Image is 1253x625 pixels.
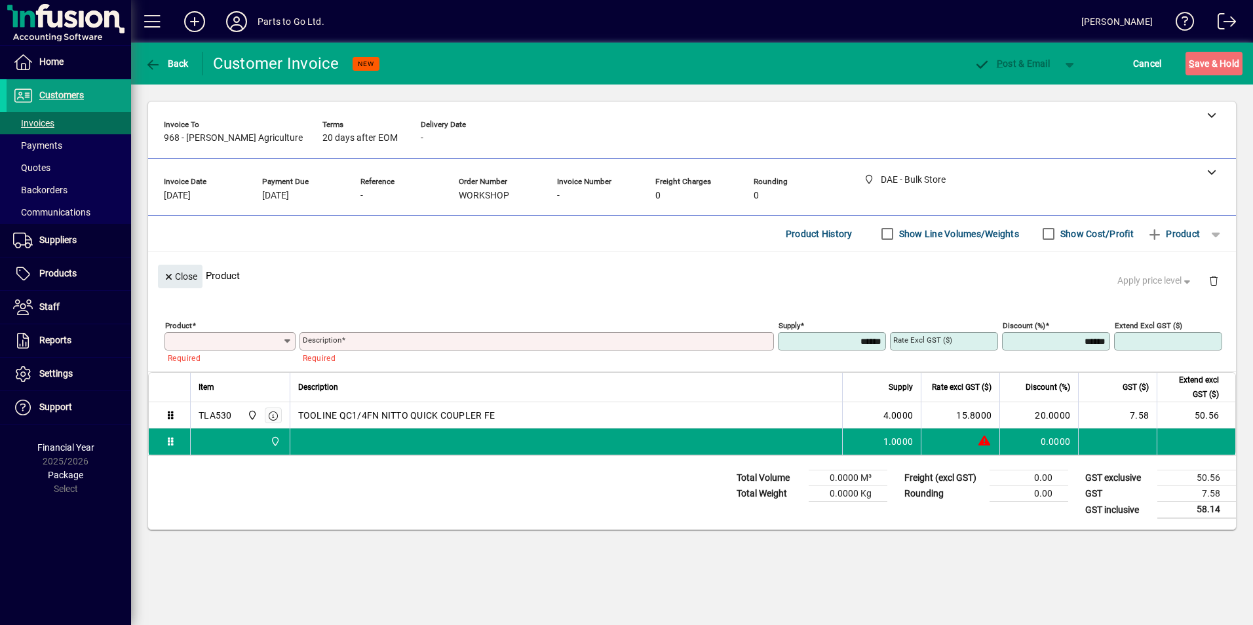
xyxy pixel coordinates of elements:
label: Show Cost/Profit [1058,227,1134,240]
button: Add [174,10,216,33]
div: TLA530 [199,409,232,422]
td: 50.56 [1157,470,1236,486]
span: - [557,191,560,201]
a: Quotes [7,157,131,179]
span: Suppliers [39,235,77,245]
span: 1.0000 [883,435,914,448]
span: DAE - Bulk Store [244,408,259,423]
span: P [997,58,1003,69]
td: Total Weight [730,486,809,502]
a: Communications [7,201,131,223]
mat-label: Discount (%) [1003,321,1045,330]
span: Back [145,58,189,69]
button: Close [158,265,202,288]
a: Backorders [7,179,131,201]
span: 4.0000 [883,409,914,422]
span: Home [39,56,64,67]
a: Staff [7,291,131,324]
span: Reports [39,335,71,345]
button: Cancel [1130,52,1165,75]
span: Support [39,402,72,412]
td: 0.0000 M³ [809,470,887,486]
span: WORKSHOP [459,191,509,201]
span: DAE - Bulk Store [267,434,282,449]
a: Payments [7,134,131,157]
div: Parts to Go Ltd. [258,11,324,32]
span: - [360,191,363,201]
span: [DATE] [262,191,289,201]
app-page-header-button: Back [131,52,203,75]
button: Delete [1198,265,1229,296]
span: Product History [786,223,853,244]
mat-label: Product [165,321,192,330]
span: TOOLINE QC1/4FN NITTO QUICK COUPLER FE [298,409,495,422]
span: Invoices [13,118,54,128]
span: Cancel [1133,53,1162,74]
span: Item [199,380,214,394]
mat-label: Supply [779,321,800,330]
button: Back [142,52,192,75]
div: 15.8000 [929,409,992,422]
span: Rate excl GST ($) [932,380,992,394]
button: Product History [781,222,858,246]
span: Settings [39,368,73,379]
td: 0.0000 Kg [809,486,887,502]
app-page-header-button: Close [155,270,206,282]
div: [PERSON_NAME] [1081,11,1153,32]
td: 7.58 [1157,486,1236,502]
button: Save & Hold [1186,52,1243,75]
span: [DATE] [164,191,191,201]
a: Home [7,46,131,79]
a: Suppliers [7,224,131,257]
mat-error: Required [303,350,763,364]
td: Rounding [898,486,990,502]
span: Quotes [13,162,50,173]
label: Show Line Volumes/Weights [896,227,1019,240]
mat-label: Description [303,335,341,345]
a: Reports [7,324,131,357]
span: Staff [39,301,60,312]
span: Close [163,266,197,288]
span: Customers [39,90,84,100]
span: Package [48,470,83,480]
a: Support [7,391,131,424]
td: Freight (excl GST) [898,470,990,486]
span: S [1189,58,1194,69]
span: Payments [13,140,62,151]
span: ave & Hold [1189,53,1239,74]
span: Supply [889,380,913,394]
span: - [421,133,423,143]
span: Financial Year [37,442,94,453]
button: Apply price level [1112,269,1199,293]
td: Total Volume [730,470,809,486]
td: GST inclusive [1079,502,1157,518]
td: 0.0000 [999,428,1078,455]
span: Communications [13,207,90,218]
td: 7.58 [1078,402,1157,428]
span: ost & Email [974,58,1050,69]
div: Customer Invoice [213,53,339,74]
a: Knowledge Base [1166,3,1195,45]
span: Extend excl GST ($) [1165,373,1219,402]
button: Post & Email [967,52,1056,75]
td: 20.0000 [999,402,1078,428]
span: 0 [655,191,661,201]
mat-label: Extend excl GST ($) [1115,321,1182,330]
td: GST [1079,486,1157,502]
span: Discount (%) [1026,380,1070,394]
span: 20 days after EOM [322,133,398,143]
app-page-header-button: Delete [1198,275,1229,286]
a: Settings [7,358,131,390]
span: Backorders [13,185,67,195]
button: Profile [216,10,258,33]
a: Logout [1208,3,1237,45]
a: Products [7,257,131,290]
a: Invoices [7,112,131,134]
span: GST ($) [1123,380,1149,394]
span: Apply price level [1117,274,1193,288]
td: 0.00 [990,486,1068,502]
span: Description [298,380,338,394]
span: 0 [754,191,759,201]
span: Products [39,268,77,278]
td: 58.14 [1157,502,1236,518]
